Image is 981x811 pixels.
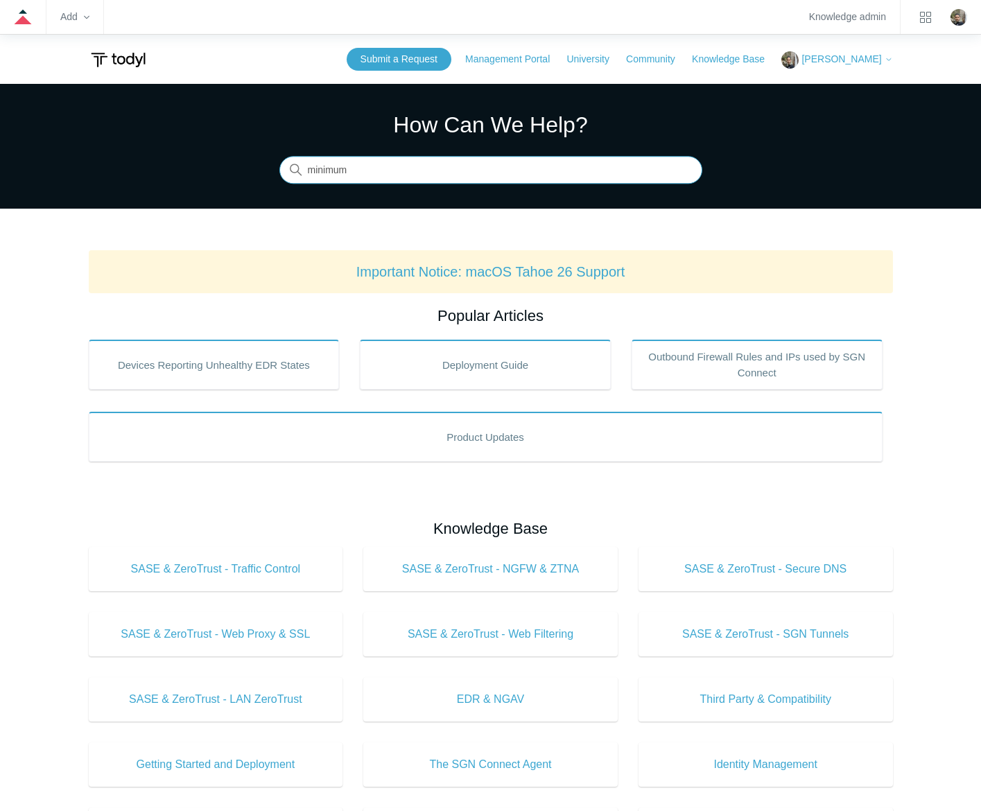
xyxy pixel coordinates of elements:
span: SASE & ZeroTrust - NGFW & ZTNA [384,561,597,577]
a: The SGN Connect Agent [363,742,618,787]
input: Search [279,157,702,184]
span: The SGN Connect Agent [384,756,597,773]
a: EDR & NGAV [363,677,618,722]
span: Third Party & Compatibility [659,691,872,708]
span: Getting Started and Deployment [110,756,322,773]
a: Submit a Request [347,48,451,71]
a: Deployment Guide [360,340,611,390]
a: Management Portal [465,52,564,67]
span: Identity Management [659,756,872,773]
a: University [566,52,623,67]
a: Knowledge Base [692,52,779,67]
span: SASE & ZeroTrust - SGN Tunnels [659,626,872,643]
a: SASE & ZeroTrust - Traffic Control [89,547,343,591]
h1: How Can We Help? [279,108,702,141]
span: SASE & ZeroTrust - Traffic Control [110,561,322,577]
a: Devices Reporting Unhealthy EDR States [89,340,340,390]
h2: Knowledge Base [89,517,893,540]
span: [PERSON_NAME] [801,53,881,64]
span: SASE & ZeroTrust - LAN ZeroTrust [110,691,322,708]
a: SASE & ZeroTrust - SGN Tunnels [639,612,893,656]
a: Community [626,52,689,67]
span: SASE & ZeroTrust - Secure DNS [659,561,872,577]
a: Product Updates [89,412,883,462]
zd-hc-trigger: Add [60,13,89,21]
a: Getting Started and Deployment [89,742,343,787]
a: SASE & ZeroTrust - LAN ZeroTrust [89,677,343,722]
a: SASE & ZeroTrust - Secure DNS [639,547,893,591]
a: Outbound Firewall Rules and IPs used by SGN Connect [632,340,883,390]
span: EDR & NGAV [384,691,597,708]
a: SASE & ZeroTrust - NGFW & ZTNA [363,547,618,591]
span: SASE & ZeroTrust - Web Proxy & SSL [110,626,322,643]
h2: Popular Articles [89,304,893,327]
zd-hc-trigger: Click your profile icon to open the profile menu [950,9,967,26]
a: Identity Management [639,742,893,787]
span: SASE & ZeroTrust - Web Filtering [384,626,597,643]
a: SASE & ZeroTrust - Web Filtering [363,612,618,656]
a: Third Party & Compatibility [639,677,893,722]
a: Knowledge admin [809,13,886,21]
a: SASE & ZeroTrust - Web Proxy & SSL [89,612,343,656]
img: user avatar [950,9,967,26]
img: Todyl Support Center Help Center home page [89,47,148,73]
button: [PERSON_NAME] [781,51,892,69]
a: Important Notice: macOS Tahoe 26 Support [356,264,625,279]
